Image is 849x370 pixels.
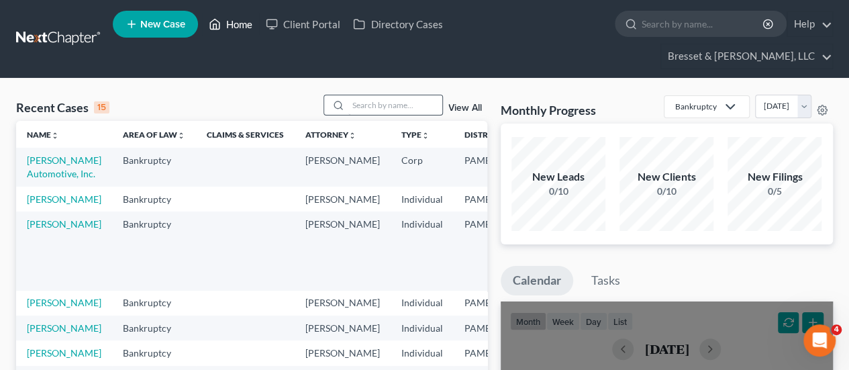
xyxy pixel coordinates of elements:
a: [PERSON_NAME] [27,297,101,308]
td: [PERSON_NAME] [295,340,391,365]
td: PAMB [454,340,519,365]
h3: Monthly Progress [501,102,596,118]
a: Attorneyunfold_more [305,130,356,140]
th: Claims & Services [196,121,295,148]
td: Individual [391,291,454,316]
td: [PERSON_NAME] [295,187,391,212]
td: Bankruptcy [112,340,196,365]
div: 0/10 [619,185,713,198]
a: Client Portal [259,12,346,36]
i: unfold_more [177,132,185,140]
div: 15 [94,101,109,113]
div: New Clients [619,169,713,185]
td: Bankruptcy [112,187,196,212]
td: PAMB [454,291,519,316]
td: Bankruptcy [112,212,196,290]
td: Bankruptcy [112,148,196,186]
td: Individual [391,316,454,340]
td: PAMB [454,212,519,290]
div: 0/5 [728,185,821,198]
div: Recent Cases [16,99,109,115]
div: Bankruptcy [675,101,717,112]
div: New Leads [511,169,605,185]
span: New Case [140,19,185,30]
div: New Filings [728,169,821,185]
a: Tasks [579,266,632,295]
td: PAMB [454,187,519,212]
a: [PERSON_NAME] [27,193,101,205]
td: PAMB [454,148,519,186]
i: unfold_more [421,132,430,140]
td: [PERSON_NAME] [295,148,391,186]
a: Districtunfold_more [464,130,509,140]
td: [PERSON_NAME] [295,212,391,290]
i: unfold_more [51,132,59,140]
a: Typeunfold_more [401,130,430,140]
input: Search by name... [348,95,442,115]
td: Individual [391,187,454,212]
a: [PERSON_NAME] [27,322,101,334]
a: Bresset & [PERSON_NAME], LLC [661,44,832,68]
iframe: Intercom live chat [803,324,836,357]
a: Home [202,12,259,36]
td: Bankruptcy [112,316,196,340]
a: Area of Lawunfold_more [123,130,185,140]
input: Search by name... [642,11,764,36]
a: Nameunfold_more [27,130,59,140]
td: Individual [391,212,454,290]
a: Help [787,12,832,36]
a: Directory Cases [346,12,449,36]
a: [PERSON_NAME] Automotive, Inc. [27,154,101,179]
span: 4 [831,324,842,335]
a: View All [448,103,482,113]
td: Corp [391,148,454,186]
td: PAMB [454,316,519,340]
a: [PERSON_NAME] [27,347,101,359]
td: Bankruptcy [112,291,196,316]
div: 0/10 [511,185,605,198]
a: [PERSON_NAME] [27,218,101,230]
td: Individual [391,340,454,365]
a: Calendar [501,266,573,295]
td: [PERSON_NAME] [295,291,391,316]
td: [PERSON_NAME] [295,316,391,340]
i: unfold_more [348,132,356,140]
